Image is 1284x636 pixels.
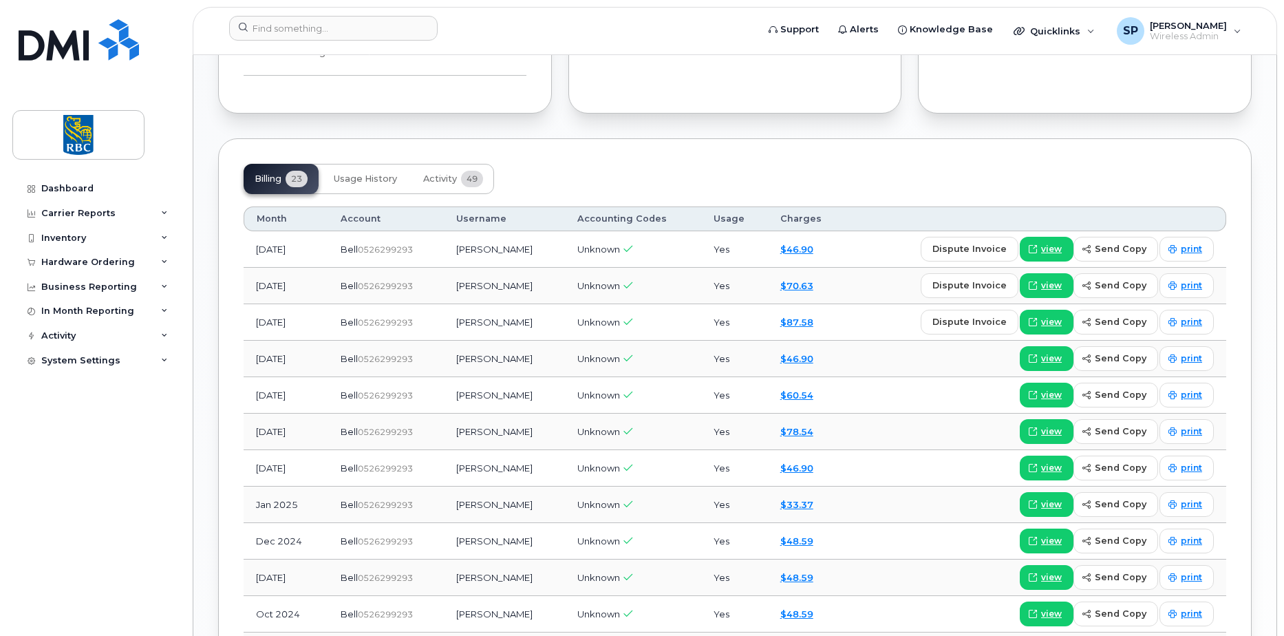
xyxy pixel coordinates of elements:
[1041,279,1062,292] span: view
[1095,571,1146,584] span: send copy
[423,173,457,184] span: Activity
[341,608,358,619] span: Bell
[244,450,328,487] td: [DATE]
[780,463,813,474] a: $46.90
[1159,383,1214,407] a: print
[358,463,413,474] span: 0526299293
[341,353,358,364] span: Bell
[932,279,1007,292] span: dispute invoice
[229,16,438,41] input: Find something...
[1095,352,1146,365] span: send copy
[1181,279,1202,292] span: print
[701,450,768,487] td: Yes
[1041,462,1062,474] span: view
[701,414,768,450] td: Yes
[358,609,413,619] span: 0526299293
[444,268,565,304] td: [PERSON_NAME]
[244,377,328,414] td: [DATE]
[1095,315,1146,328] span: send copy
[888,16,1003,43] a: Knowledge Base
[780,353,813,364] a: $46.90
[1073,273,1158,298] button: send copy
[921,310,1018,335] button: dispute invoice
[444,523,565,560] td: [PERSON_NAME]
[780,317,813,328] a: $87.58
[701,304,768,341] td: Yes
[1150,31,1227,42] span: Wireless Admin
[1159,492,1214,517] a: print
[444,487,565,523] td: [PERSON_NAME]
[341,463,358,474] span: Bell
[1020,456,1073,480] a: view
[1073,383,1158,407] button: send copy
[1073,565,1158,590] button: send copy
[1095,534,1146,547] span: send copy
[244,414,328,450] td: [DATE]
[1073,237,1158,262] button: send copy
[701,523,768,560] td: Yes
[1181,608,1202,620] span: print
[341,536,358,547] span: Bell
[341,426,358,437] span: Bell
[780,499,813,510] a: $33.37
[1030,25,1080,36] span: Quicklinks
[1159,419,1214,444] a: print
[444,231,565,268] td: [PERSON_NAME]
[577,608,620,619] span: Unknown
[910,23,993,36] span: Knowledge Base
[358,536,413,547] span: 0526299293
[1073,456,1158,480] button: send copy
[444,206,565,231] th: Username
[444,341,565,377] td: [PERSON_NAME]
[932,315,1007,328] span: dispute invoice
[1004,17,1104,45] div: Quicklinks
[1041,535,1062,547] span: view
[341,280,358,291] span: Bell
[921,273,1018,298] button: dispute invoice
[358,427,413,437] span: 0526299293
[1041,571,1062,584] span: view
[1181,462,1202,474] span: print
[1181,389,1202,401] span: print
[577,353,620,364] span: Unknown
[780,23,819,36] span: Support
[1073,310,1158,335] button: send copy
[701,377,768,414] td: Yes
[701,206,768,231] th: Usage
[444,377,565,414] td: [PERSON_NAME]
[701,560,768,596] td: Yes
[828,16,888,43] a: Alerts
[1073,346,1158,371] button: send copy
[1020,383,1073,407] a: view
[759,16,828,43] a: Support
[341,244,358,255] span: Bell
[461,171,483,187] span: 49
[577,280,620,291] span: Unknown
[1041,389,1062,401] span: view
[701,487,768,523] td: Yes
[1095,461,1146,474] span: send copy
[577,572,620,583] span: Unknown
[1159,602,1214,626] a: print
[921,237,1018,262] button: dispute invoice
[1159,310,1214,335] a: print
[244,231,328,268] td: [DATE]
[577,536,620,547] span: Unknown
[1095,242,1146,255] span: send copy
[1020,492,1073,517] a: view
[1159,565,1214,590] a: print
[780,390,813,401] a: $60.54
[244,206,328,231] th: Month
[577,317,620,328] span: Unknown
[1159,237,1214,262] a: print
[1159,456,1214,480] a: print
[1020,602,1073,626] a: view
[1107,17,1251,45] div: Savan Patel
[701,268,768,304] td: Yes
[768,206,847,231] th: Charges
[1181,498,1202,511] span: print
[444,560,565,596] td: [PERSON_NAME]
[1095,388,1146,401] span: send copy
[358,317,413,328] span: 0526299293
[1181,352,1202,365] span: print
